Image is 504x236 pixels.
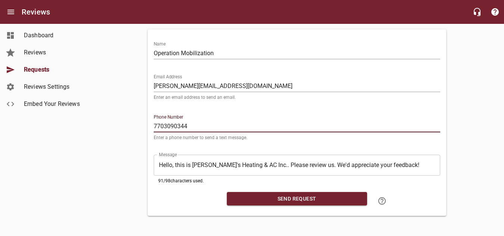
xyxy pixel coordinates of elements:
span: Embed Your Reviews [24,100,81,108]
label: Phone Number [154,115,183,119]
span: Requests [24,65,81,74]
button: Live Chat [468,3,486,21]
p: Enter a phone number to send a text message. [154,135,440,140]
button: Send Request [227,192,367,206]
label: Name [154,42,166,46]
span: 91 / 98 characters used. [158,178,204,183]
textarea: Hello, this is [PERSON_NAME]'s Heating & AC Inc.. Please review us. We'd appreciate your feedback! [159,161,435,169]
span: Reviews Settings [24,82,81,91]
span: Send Request [233,194,361,204]
span: Dashboard [24,31,81,40]
a: Learn how to "Send a Review Request" [373,192,391,210]
label: Email Address [154,75,182,79]
span: Reviews [24,48,81,57]
button: Open drawer [2,3,20,21]
h6: Reviews [22,6,50,18]
p: Enter an email address to send an email. [154,95,440,100]
button: Support Portal [486,3,504,21]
